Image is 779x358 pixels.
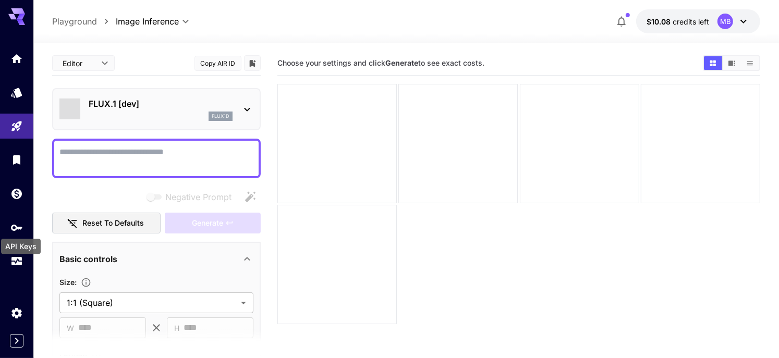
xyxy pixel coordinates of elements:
div: Playground [10,116,23,129]
span: credits left [673,17,709,26]
nav: breadcrumb [52,15,116,28]
div: Settings [10,306,23,319]
div: Wallet [10,187,23,200]
div: $10.07525 [647,16,709,27]
div: MB [717,14,733,29]
div: Library [10,153,23,166]
p: flux1d [212,113,229,120]
div: API Keys [10,221,23,234]
div: Models [10,86,23,99]
b: Generate [385,58,418,67]
span: H [174,322,179,334]
span: Negative Prompt [165,191,232,203]
span: $10.08 [647,17,673,26]
button: Show images in list view [741,56,759,70]
span: Editor [63,58,95,69]
button: Expand sidebar [10,334,23,348]
span: Negative prompts are not compatible with the selected model. [144,190,240,203]
div: FLUX.1 [dev]flux1d [59,93,253,125]
span: 1:1 (Square) [67,297,237,309]
div: API Keys [1,239,41,254]
button: Show images in video view [723,56,741,70]
div: Usage [10,255,23,268]
button: Show images in grid view [704,56,722,70]
div: Basic controls [59,246,253,271]
span: Size : [59,278,77,287]
span: Choose your settings and click to see exact costs. [277,58,484,67]
p: Basic controls [59,253,117,265]
div: Home [10,52,23,65]
a: Playground [52,15,97,28]
button: Add to library [248,57,257,69]
span: W [67,322,74,334]
button: Reset to defaults [52,213,161,234]
button: $10.07525MB [636,9,760,33]
div: Show images in grid viewShow images in video viewShow images in list view [703,55,760,71]
button: Copy AIR ID [194,56,241,71]
span: Image Inference [116,15,179,28]
p: FLUX.1 [dev] [89,97,233,110]
button: Adjust the dimensions of the generated image by specifying its width and height in pixels, or sel... [77,277,95,288]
